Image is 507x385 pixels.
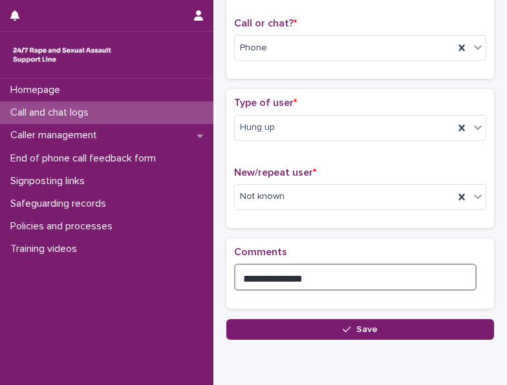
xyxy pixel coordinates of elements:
p: End of phone call feedback form [5,152,166,165]
p: Call and chat logs [5,107,99,119]
span: Type of user [234,98,297,108]
p: Policies and processes [5,220,123,233]
p: Training videos [5,243,87,255]
span: Save [356,325,378,334]
img: rhQMoQhaT3yELyF149Cw [10,42,114,68]
span: Phone [240,41,267,55]
p: Caller management [5,129,107,141]
span: Not known [240,190,285,203]
p: Safeguarding records [5,198,116,210]
span: Hung up [240,121,275,134]
span: New/repeat user [234,167,316,178]
span: Comments [234,247,287,257]
span: Call or chat? [234,18,297,28]
button: Save [226,319,494,340]
p: Signposting links [5,175,95,187]
p: Homepage [5,84,70,96]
